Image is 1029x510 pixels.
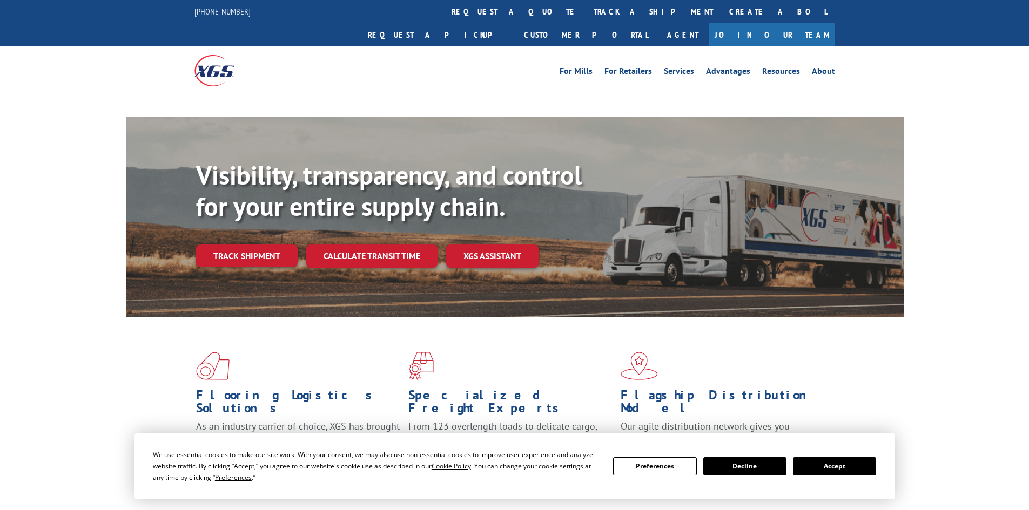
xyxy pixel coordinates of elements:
a: Resources [762,67,800,79]
a: About [812,67,835,79]
a: Services [664,67,694,79]
span: Our agile distribution network gives you nationwide inventory management on demand. [621,420,819,445]
button: Preferences [613,457,696,475]
a: Track shipment [196,244,298,267]
a: Calculate transit time [306,244,438,268]
button: Decline [703,457,786,475]
img: xgs-icon-focused-on-flooring-red [408,352,434,380]
h1: Flagship Distribution Model [621,389,825,420]
a: For Mills [560,67,593,79]
div: We use essential cookies to make our site work. With your consent, we may also use non-essential ... [153,449,600,483]
a: Customer Portal [516,23,656,46]
div: Cookie Consent Prompt [134,433,895,499]
img: xgs-icon-total-supply-chain-intelligence-red [196,352,230,380]
a: [PHONE_NUMBER] [194,6,251,17]
h1: Flooring Logistics Solutions [196,389,400,420]
span: Preferences [215,473,252,482]
a: Advantages [706,67,750,79]
a: Request a pickup [360,23,516,46]
button: Accept [793,457,876,475]
a: XGS ASSISTANT [446,244,539,268]
img: xgs-icon-flagship-distribution-model-red [621,352,658,380]
a: Join Our Team [709,23,835,46]
p: From 123 overlength loads to delicate cargo, our experienced staff knows the best way to move you... [408,420,613,468]
span: Cookie Policy [432,461,471,471]
span: As an industry carrier of choice, XGS has brought innovation and dedication to flooring logistics... [196,420,400,458]
h1: Specialized Freight Experts [408,389,613,420]
a: Agent [656,23,709,46]
a: For Retailers [604,67,652,79]
b: Visibility, transparency, and control for your entire supply chain. [196,158,582,223]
